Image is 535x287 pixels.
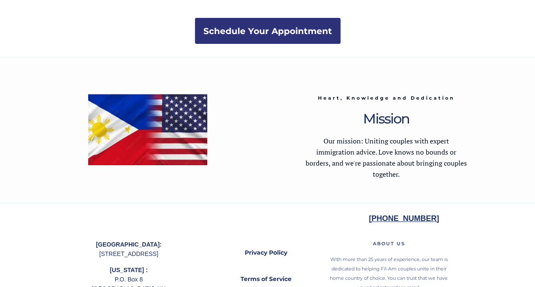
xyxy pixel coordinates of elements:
strong: [US_STATE] : [110,267,148,273]
span: Our mission: Uniting couples with expert immigration advice. Love knows no bounds or borders, and... [306,136,467,179]
span: Mission [363,110,409,127]
span: ABOUT US [373,241,405,247]
strong: [GEOGRAPHIC_DATA]: [96,241,161,248]
a: [PHONE_NUMBER] [369,215,439,222]
strong: Privacy Policy [245,249,287,256]
span: Heart, Knowledge and Dedication [318,95,455,101]
strong: Schedule Your Appointment [203,26,332,36]
p: [STREET_ADDRESS] [89,240,169,258]
strong: [PHONE_NUMBER] [369,214,439,223]
a: Privacy Policy [226,243,306,263]
strong: Terms of Service [240,275,292,283]
a: Schedule Your Appointment [195,18,340,44]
